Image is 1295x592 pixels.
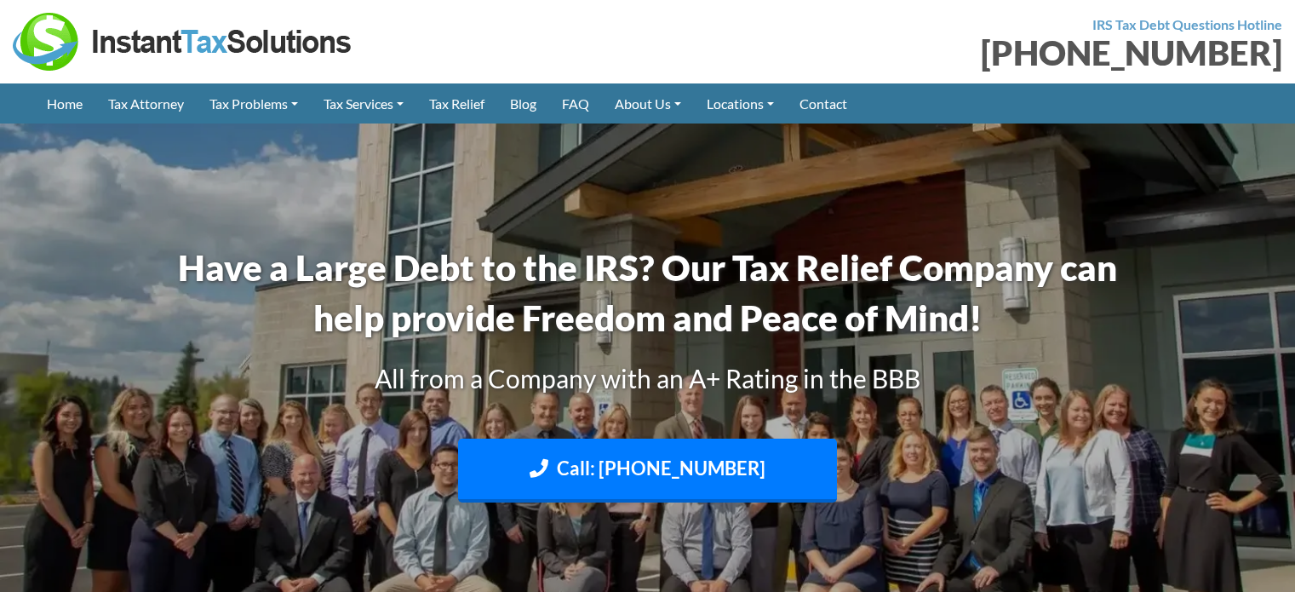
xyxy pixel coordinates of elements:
h1: Have a Large Debt to the IRS? Our Tax Relief Company can help provide Freedom and Peace of Mind! [175,243,1120,343]
a: About Us [602,83,694,124]
img: Instant Tax Solutions Logo [13,13,353,71]
h3: All from a Company with an A+ Rating in the BBB [175,360,1120,396]
a: Contact [787,83,860,124]
a: Tax Services [311,83,416,124]
a: Tax Relief [416,83,497,124]
a: FAQ [549,83,602,124]
strong: IRS Tax Debt Questions Hotline [1092,16,1282,32]
a: Home [34,83,95,124]
div: [PHONE_NUMBER] [661,36,1283,70]
a: Locations [694,83,787,124]
a: Tax Problems [197,83,311,124]
a: Blog [497,83,549,124]
a: Tax Attorney [95,83,197,124]
a: Call: [PHONE_NUMBER] [458,439,837,503]
a: Instant Tax Solutions Logo [13,32,353,48]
